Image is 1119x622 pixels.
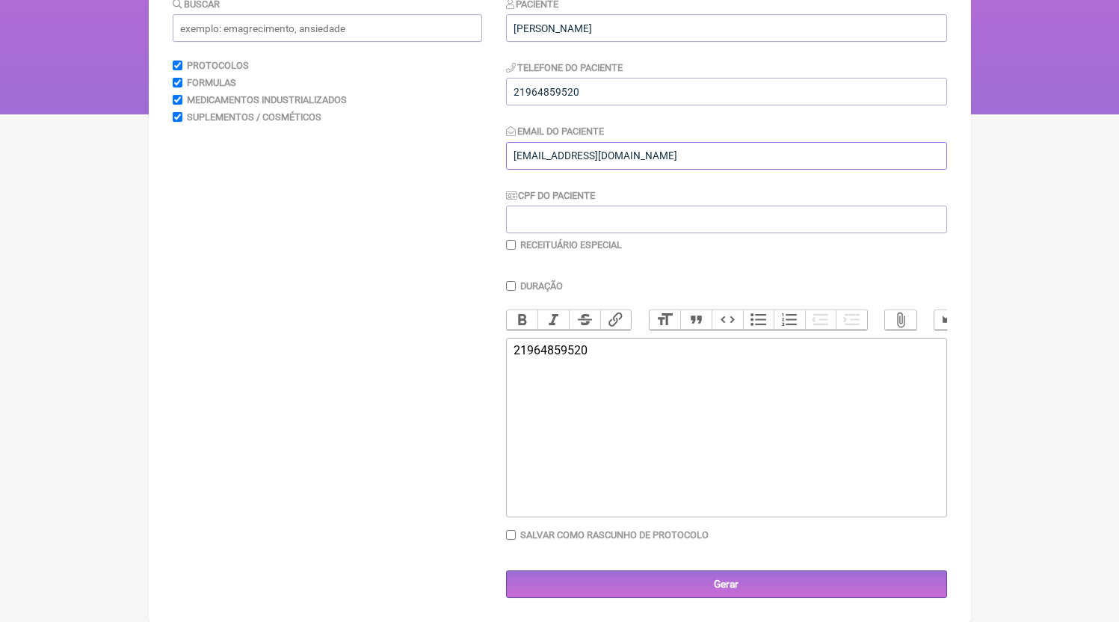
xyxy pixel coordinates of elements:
[805,310,836,330] button: Decrease Level
[885,310,916,330] button: Attach Files
[507,310,538,330] button: Bold
[600,310,632,330] button: Link
[537,310,569,330] button: Italic
[187,60,249,71] label: Protocolos
[506,570,947,598] input: Gerar
[520,239,622,250] label: Receituário Especial
[836,310,867,330] button: Increase Level
[506,190,596,201] label: CPF do Paciente
[569,310,600,330] button: Strikethrough
[743,310,774,330] button: Bullets
[520,529,709,541] label: Salvar como rascunho de Protocolo
[680,310,712,330] button: Quote
[774,310,805,330] button: Numbers
[187,77,236,88] label: Formulas
[187,111,321,123] label: Suplementos / Cosméticos
[650,310,681,330] button: Heading
[712,310,743,330] button: Code
[934,310,966,330] button: Undo
[173,14,482,42] input: exemplo: emagrecimento, ansiedade
[506,62,623,73] label: Telefone do Paciente
[187,94,347,105] label: Medicamentos Industrializados
[520,280,563,292] label: Duração
[506,126,605,137] label: Email do Paciente
[514,343,938,357] div: 21964859520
